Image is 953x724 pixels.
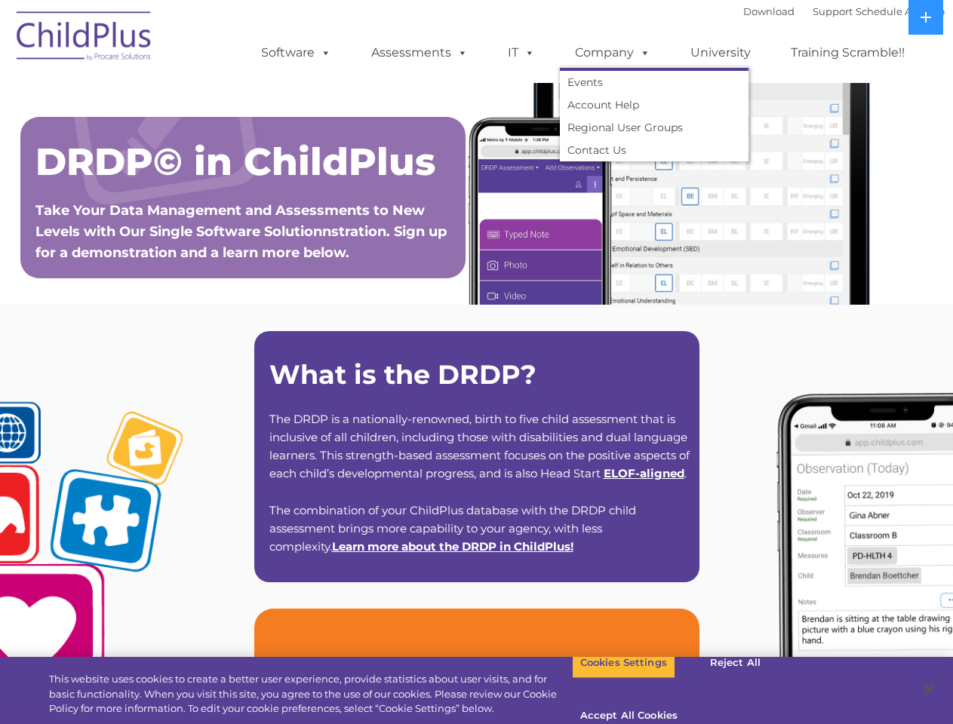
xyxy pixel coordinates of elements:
a: University [675,38,766,68]
button: Reject All [688,647,782,679]
div: This website uses cookies to create a better user experience, provide statistics about user visit... [49,672,572,716]
img: ChildPlus by Procare Solutions [9,1,160,76]
a: ELOF-aligned [604,466,684,480]
button: Close [912,673,945,706]
span: The combination of your ChildPlus database with the DRDP child assessment brings more capability ... [269,503,636,554]
span: ! [332,539,573,554]
a: Training Scramble!! [776,38,920,68]
strong: What is the DRDP? [269,358,536,391]
a: IT [493,38,550,68]
a: Learn more about the DRDP in ChildPlus [332,539,570,554]
span: Take Your Data Management and Assessments to New Levels with Our Single Software Solutionnstratio... [35,202,447,261]
a: Software [246,38,346,68]
button: Cookies Settings [572,647,675,679]
a: Schedule A Demo [856,5,945,17]
a: Events [560,71,749,94]
a: Assessments [356,38,483,68]
font: | [743,5,945,17]
a: Support [813,5,853,17]
span: The DRDP is a nationally-renowned, birth to five child assessment that is inclusive of all childr... [269,412,690,480]
span: DRDP© in ChildPlus [35,139,435,185]
a: Company [560,38,666,68]
a: Account Help [560,94,749,116]
a: Download [743,5,795,17]
a: Contact Us [560,139,749,161]
a: Regional User Groups [560,116,749,139]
